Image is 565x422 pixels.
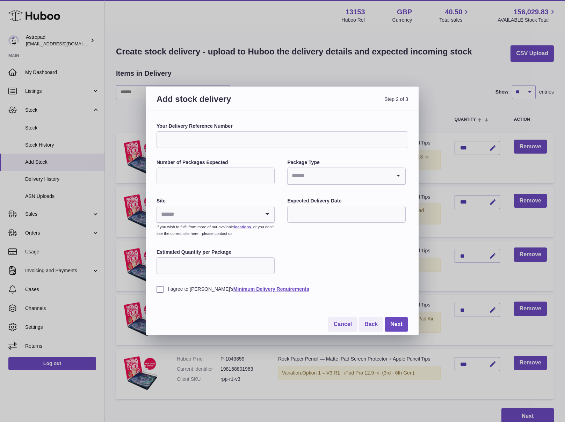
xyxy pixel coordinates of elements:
[157,206,274,223] div: Search for option
[234,225,251,229] a: locations
[233,286,309,292] a: Minimum Delivery Requirements
[157,94,282,113] h3: Add stock delivery
[359,317,383,332] a: Back
[157,206,260,222] input: Search for option
[157,225,274,236] small: If you wish to fulfil from more of our available , or you don’t see the correct site here - pleas...
[288,168,391,184] input: Search for option
[288,168,405,185] div: Search for option
[157,159,275,166] label: Number of Packages Expected
[287,159,405,166] label: Package Type
[157,123,408,129] label: Your Delivery Reference Number
[157,249,275,256] label: Estimated Quantity per Package
[328,317,357,332] a: Cancel
[385,317,408,332] a: Next
[157,286,408,293] label: I agree to [PERSON_NAME]'s
[157,198,275,204] label: Site
[282,94,408,113] span: Step 2 of 3
[287,198,405,204] label: Expected Delivery Date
